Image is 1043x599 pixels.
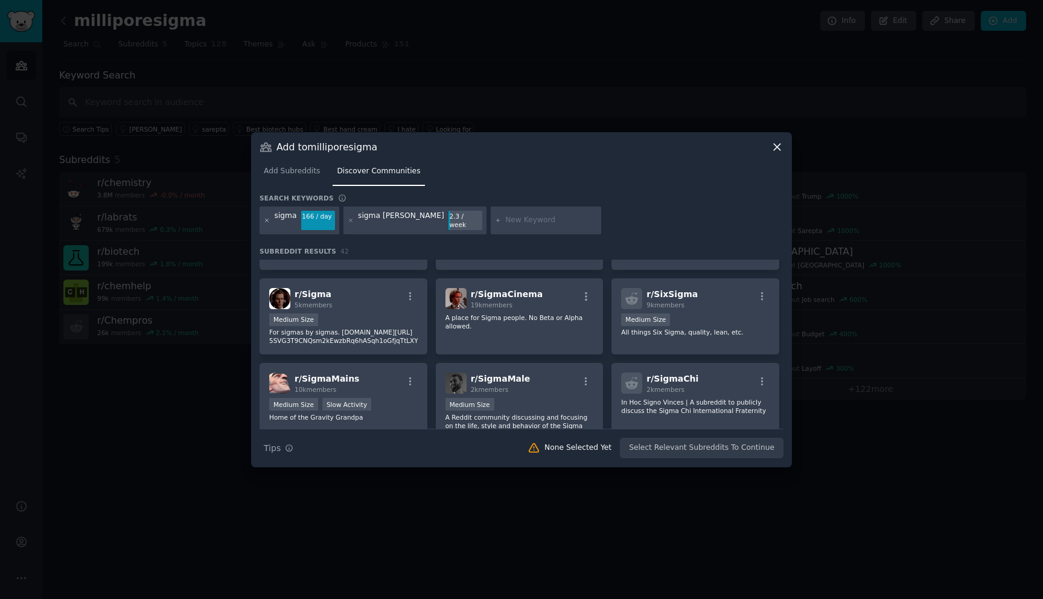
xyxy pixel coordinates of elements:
[269,413,418,421] p: Home of the Gravity Grandpa
[295,374,359,383] span: r/ SigmaMains
[471,374,531,383] span: r/ SigmaMale
[269,398,318,411] div: Medium Size
[646,289,698,299] span: r/ SixSigma
[621,328,770,336] p: All things Six Sigma, quality, lean, etc.
[445,413,594,438] p: A Reddit community discussing and focusing on the life, style and behavior of the Sigma [DEMOGRAP...
[260,247,336,255] span: Subreddit Results
[264,166,320,177] span: Add Subreddits
[295,386,336,393] span: 10k members
[646,374,698,383] span: r/ SigmaChi
[269,288,290,309] img: Sigma
[448,211,482,230] div: 2.3 / week
[295,289,331,299] span: r/ Sigma
[445,398,494,411] div: Medium Size
[340,248,349,255] span: 42
[269,373,290,394] img: SigmaMains
[358,211,444,230] div: sigma [PERSON_NAME]
[260,438,298,459] button: Tips
[471,301,512,309] span: 19k members
[445,373,467,394] img: SigmaMale
[260,162,324,187] a: Add Subreddits
[621,398,770,415] p: In Hoc Signo Vinces | A subreddit to publicly discuss the Sigma Chi International Fraternity
[505,215,597,226] input: New Keyword
[260,194,334,202] h3: Search keywords
[646,386,684,393] span: 2k members
[333,162,424,187] a: Discover Communities
[269,313,318,326] div: Medium Size
[646,301,684,309] span: 9k members
[301,211,335,222] div: 166 / day
[471,386,509,393] span: 2k members
[322,398,371,411] div: Slow Activity
[295,301,333,309] span: 5k members
[621,313,670,326] div: Medium Size
[275,211,297,230] div: sigma
[445,288,467,309] img: SigmaCinema
[471,289,543,299] span: r/ SigmaCinema
[544,443,611,453] div: None Selected Yet
[269,328,418,345] p: For sigmas by sigmas. [DOMAIN_NAME][URL] 5SVG3T9CNQsm2kEwzbRq6hASqh1oGfjqTtLXYUibpump
[445,313,594,330] p: A place for Sigma people. No Beta or Alpha allowed.
[337,166,420,177] span: Discover Communities
[264,442,281,455] span: Tips
[276,141,377,153] h3: Add to milliporesigma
